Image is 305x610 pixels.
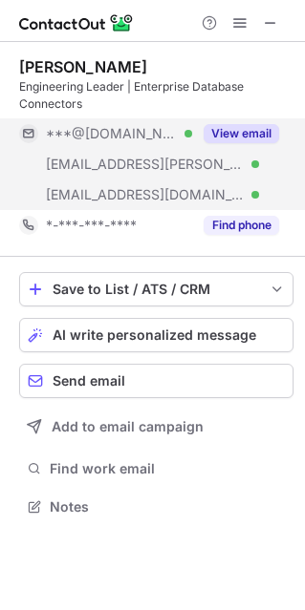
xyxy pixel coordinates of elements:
[19,11,134,34] img: ContactOut v5.3.10
[19,410,294,444] button: Add to email campaign
[53,373,125,389] span: Send email
[46,186,245,203] span: [EMAIL_ADDRESS][DOMAIN_NAME]
[50,498,286,515] span: Notes
[204,124,279,143] button: Reveal Button
[204,216,279,235] button: Reveal Button
[19,318,294,352] button: AI write personalized message
[19,272,294,306] button: save-profile-one-click
[19,494,294,520] button: Notes
[52,419,204,434] span: Add to email campaign
[19,364,294,398] button: Send email
[53,282,260,297] div: Save to List / ATS / CRM
[53,327,256,343] span: AI write personalized message
[19,57,147,76] div: [PERSON_NAME]
[46,156,245,173] span: [EMAIL_ADDRESS][PERSON_NAME][DOMAIN_NAME]
[19,78,294,113] div: Engineering Leader | Enterprise Database Connectors
[50,460,286,477] span: Find work email
[46,125,178,142] span: ***@[DOMAIN_NAME]
[19,455,294,482] button: Find work email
